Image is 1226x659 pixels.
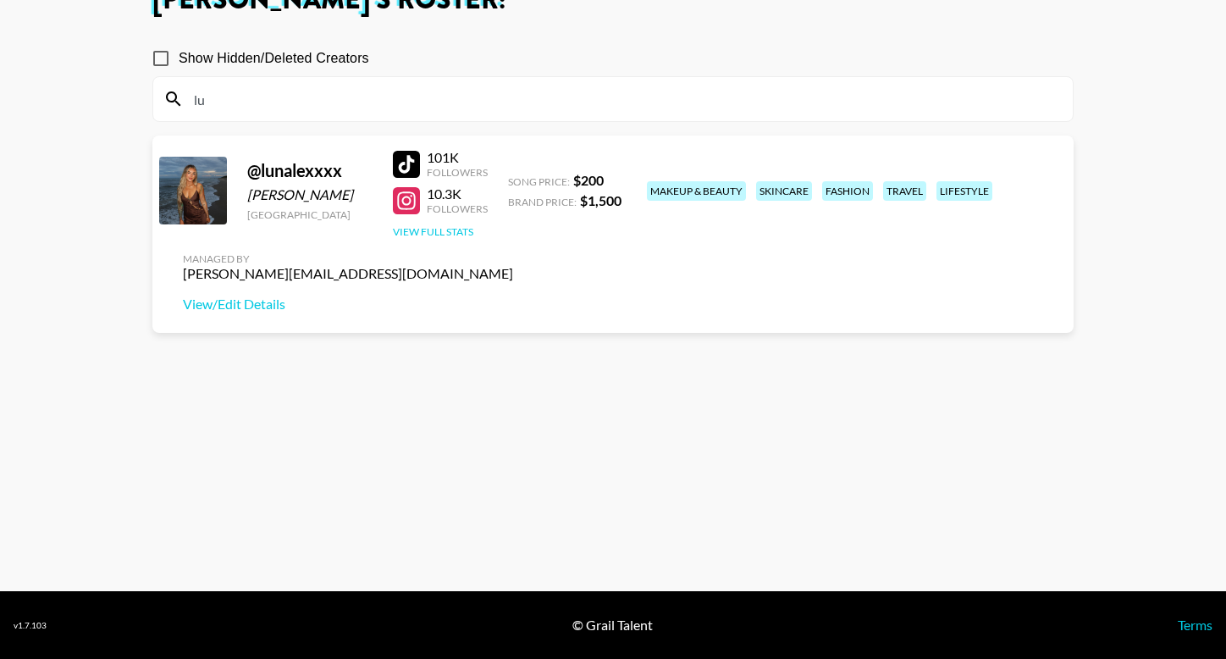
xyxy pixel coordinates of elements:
div: Followers [427,202,488,215]
span: Brand Price: [508,196,577,208]
div: Managed By [183,252,513,265]
span: Show Hidden/Deleted Creators [179,48,369,69]
a: View/Edit Details [183,296,513,313]
div: Followers [427,166,488,179]
div: 101K [427,149,488,166]
button: View Full Stats [393,225,473,238]
div: [PERSON_NAME] [247,186,373,203]
div: fashion [822,181,873,201]
div: travel [883,181,926,201]
div: lifestyle [936,181,992,201]
div: 10.3K [427,186,488,202]
strong: $ 200 [573,172,604,188]
div: v 1.7.103 [14,620,47,631]
div: makeup & beauty [647,181,746,201]
a: Terms [1178,617,1212,633]
div: [GEOGRAPHIC_DATA] [247,208,373,221]
div: [PERSON_NAME][EMAIL_ADDRESS][DOMAIN_NAME] [183,265,513,282]
strong: $ 1,500 [580,192,621,208]
span: Song Price: [508,175,570,188]
input: Search by User Name [184,86,1063,113]
div: © Grail Talent [572,617,653,634]
div: @ lunalexxxx [247,160,373,181]
div: skincare [756,181,812,201]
